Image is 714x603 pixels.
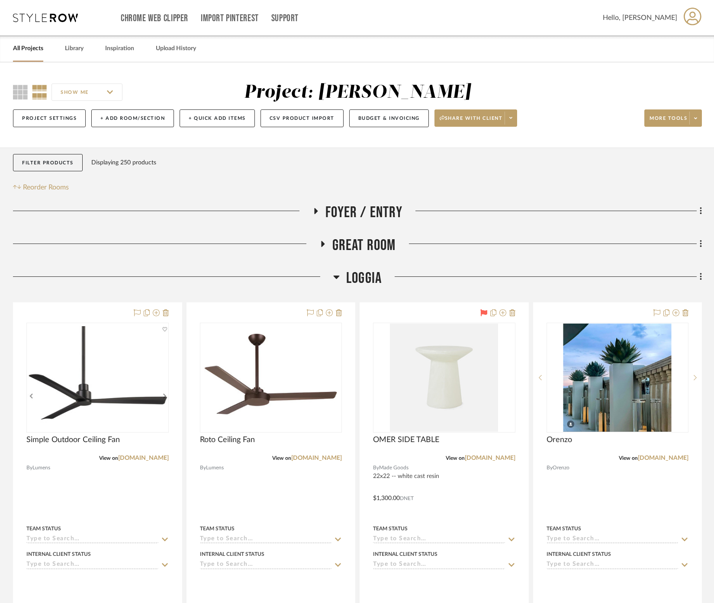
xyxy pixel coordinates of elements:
span: OMER SIDE TABLE [373,435,439,445]
div: Project: [PERSON_NAME] [244,83,471,102]
span: Share with client [440,115,503,128]
div: Displaying 250 products [91,154,156,171]
a: Support [271,15,299,22]
span: Orenzo [547,435,572,445]
div: Team Status [373,525,408,532]
span: Loggia [346,269,382,288]
div: 0 [547,323,688,432]
span: By [547,464,553,472]
div: Internal Client Status [547,550,611,558]
a: Chrome Web Clipper [121,15,188,22]
button: Project Settings [13,109,86,127]
span: Lumens [206,464,224,472]
span: View on [619,455,638,461]
span: Reorder Rooms [23,182,69,192]
a: Inspiration [105,43,134,55]
button: Share with client [434,109,518,127]
span: By [26,464,32,472]
input: Type to Search… [373,536,505,544]
input: Type to Search… [373,561,505,569]
button: More tools [644,109,702,127]
div: Team Status [547,525,581,532]
a: [DOMAIN_NAME] [465,455,515,461]
input: Type to Search… [200,536,332,544]
span: Made Goods [379,464,408,472]
a: [DOMAIN_NAME] [638,455,688,461]
div: Internal Client Status [200,550,264,558]
span: By [200,464,206,472]
span: View on [272,455,291,461]
span: By [373,464,379,472]
a: [DOMAIN_NAME] [118,455,169,461]
input: Type to Search… [547,561,679,569]
span: Simple Outdoor Ceiling Fan [26,435,120,445]
span: Great Room [332,236,396,255]
div: Team Status [200,525,235,532]
button: CSV Product Import [261,109,344,127]
span: View on [99,455,118,461]
a: Import Pinterest [201,15,259,22]
span: Lumens [32,464,50,472]
span: Orenzo [553,464,569,472]
img: Orenzo [563,324,672,432]
button: + Quick Add Items [180,109,255,127]
input: Type to Search… [26,536,158,544]
img: OMER SIDE TABLE [390,324,498,432]
a: [DOMAIN_NAME] [291,455,342,461]
button: Budget & Invoicing [349,109,429,127]
a: Library [65,43,84,55]
button: + Add Room/Section [91,109,174,127]
input: Type to Search… [26,561,158,569]
div: Internal Client Status [26,550,91,558]
img: Roto Ceiling Fan [204,324,337,432]
input: Type to Search… [547,536,679,544]
span: More tools [650,115,687,128]
div: Team Status [26,525,61,532]
img: Simple Outdoor Ceiling Fan [27,326,168,428]
button: Filter Products [13,154,83,172]
span: Hello, [PERSON_NAME] [603,13,677,23]
span: Roto Ceiling Fan [200,435,255,445]
button: Reorder Rooms [13,182,69,192]
span: Foyer / Entry [325,203,402,222]
a: Upload History [156,43,196,55]
a: All Projects [13,43,43,55]
input: Type to Search… [200,561,332,569]
div: Internal Client Status [373,550,437,558]
span: View on [446,455,465,461]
